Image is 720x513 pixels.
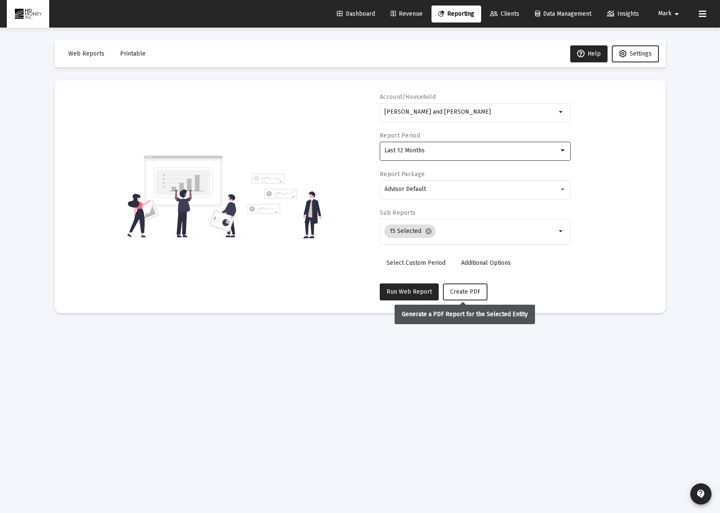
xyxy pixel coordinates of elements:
[391,10,423,17] span: Revenue
[438,10,474,17] span: Reporting
[113,45,152,62] button: Printable
[384,223,556,240] mat-chip-list: Selection
[387,259,445,266] span: Select Custom Period
[247,174,322,238] img: reporting-alt
[380,283,439,300] button: Run Web Report
[528,6,598,22] a: Data Management
[384,224,436,238] mat-chip: 15 Selected
[380,93,436,101] label: Account/Household
[68,50,104,57] span: Web Reports
[431,6,481,22] a: Reporting
[384,109,556,115] input: Search or select an account or household
[696,489,706,499] mat-icon: contact_support
[672,6,682,22] mat-icon: arrow_drop_down
[607,10,639,17] span: Insights
[126,154,242,238] img: reporting
[461,259,511,266] span: Additional Options
[425,227,432,235] mat-icon: cancel
[380,132,420,139] label: Report Period
[658,10,672,17] span: Mark
[443,283,487,300] button: Create PDF
[120,50,146,57] span: Printable
[648,5,692,22] button: Mark
[630,50,652,57] span: Settings
[330,6,382,22] a: Dashboard
[380,209,415,216] label: Sub Reports
[612,45,659,62] button: Settings
[490,10,519,17] span: Clients
[570,45,608,62] button: Help
[387,288,432,295] span: Run Web Report
[535,10,591,17] span: Data Management
[380,171,425,178] label: Report Package
[483,6,526,22] a: Clients
[13,6,43,22] img: Dashboard
[556,226,566,236] mat-icon: arrow_drop_down
[556,107,566,117] mat-icon: arrow_drop_down
[384,147,425,154] span: Last 12 Months
[384,6,429,22] a: Revenue
[600,6,646,22] a: Insights
[62,45,111,62] button: Web Reports
[384,185,426,193] span: Advisor Default
[337,10,375,17] span: Dashboard
[450,288,480,295] span: Create PDF
[577,50,601,57] span: Help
